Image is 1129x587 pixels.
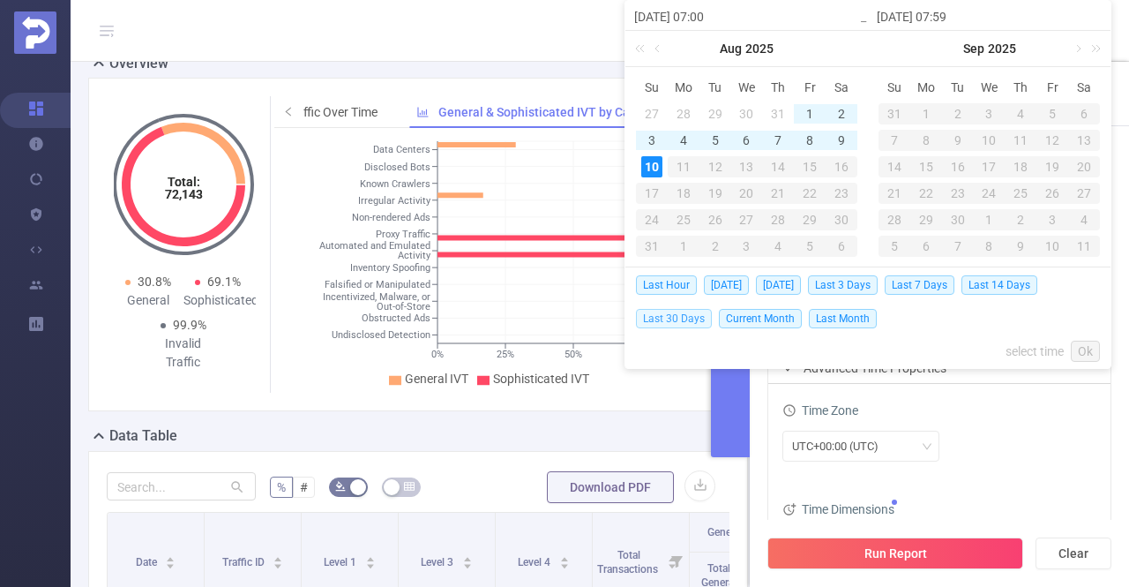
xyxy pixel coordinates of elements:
[762,79,794,95] span: Th
[910,236,942,257] div: 6
[808,275,878,295] span: Last 3 Days
[699,79,731,95] span: Tu
[826,180,857,207] td: August 23, 2025
[762,236,794,257] div: 4
[636,127,668,154] td: August 3, 2025
[731,79,763,95] span: We
[974,207,1006,233] td: October 1, 2025
[641,103,662,124] div: 27
[942,74,974,101] th: Tue
[799,103,820,124] div: 1
[431,349,444,360] tspan: 0%
[636,154,668,180] td: August 10, 2025
[376,229,430,240] tspan: Proxy Traffic
[974,183,1006,204] div: 24
[319,241,430,252] tspan: Automated and Emulated
[1068,127,1100,154] td: September 13, 2025
[699,127,731,154] td: August 5, 2025
[826,79,857,95] span: Sa
[1068,207,1100,233] td: October 4, 2025
[559,554,570,565] div: Sort
[707,526,761,538] span: General IVT
[974,180,1006,207] td: September 24, 2025
[277,480,286,494] span: %
[167,175,199,189] tspan: Total:
[792,432,891,461] div: UTC+00:00 (UTC)
[1036,101,1068,127] td: September 5, 2025
[794,233,826,260] td: September 5, 2025
[910,183,942,204] div: 22
[762,101,794,127] td: July 31, 2025
[365,554,376,565] div: Sort
[762,154,794,180] td: August 14, 2025
[879,74,910,101] th: Sun
[879,154,910,180] td: September 14, 2025
[910,101,942,127] td: September 1, 2025
[879,130,910,151] div: 7
[324,556,359,568] span: Level 1
[1005,103,1036,124] div: 4
[183,291,253,310] div: Sophisticated
[826,183,857,204] div: 23
[1068,101,1100,127] td: September 6, 2025
[1036,130,1068,151] div: 12
[831,103,852,124] div: 2
[762,156,794,177] div: 14
[1068,183,1100,204] div: 27
[207,275,241,289] span: 69.1%
[636,79,668,95] span: Su
[910,156,942,177] div: 15
[699,233,731,260] td: September 2, 2025
[273,554,283,560] i: icon: caret-up
[273,561,283,567] i: icon: caret-down
[826,154,857,180] td: August 16, 2025
[173,318,206,332] span: 99.9%
[826,207,857,233] td: August 30, 2025
[364,162,430,173] tspan: Disclosed Bots
[974,130,1006,151] div: 10
[668,74,699,101] th: Mon
[699,180,731,207] td: August 19, 2025
[879,101,910,127] td: August 31, 2025
[493,372,589,386] span: Sophisticated IVT
[1036,79,1068,95] span: Fr
[910,103,942,124] div: 1
[961,275,1037,295] span: Last 14 Days
[668,207,699,233] td: August 25, 2025
[1068,236,1100,257] div: 11
[910,79,942,95] span: Mo
[1005,209,1036,230] div: 2
[273,554,283,565] div: Sort
[826,209,857,230] div: 30
[974,74,1006,101] th: Wed
[974,233,1006,260] td: October 8, 2025
[1005,207,1036,233] td: October 2, 2025
[731,236,763,257] div: 3
[636,309,712,328] span: Last 30 Days
[942,130,974,151] div: 9
[794,74,826,101] th: Fri
[794,180,826,207] td: August 22, 2025
[673,103,694,124] div: 28
[762,127,794,154] td: August 7, 2025
[497,349,514,360] tspan: 25%
[1068,154,1100,180] td: September 20, 2025
[222,556,267,568] span: Traffic ID
[744,31,775,66] a: 2025
[283,106,294,117] i: icon: left
[1036,74,1068,101] th: Fri
[405,372,468,386] span: General IVT
[794,127,826,154] td: August 8, 2025
[879,103,910,124] div: 31
[1068,233,1100,260] td: October 11, 2025
[636,209,668,230] div: 24
[719,309,802,328] span: Current Month
[1068,103,1100,124] div: 6
[794,207,826,233] td: August 29, 2025
[705,103,726,124] div: 29
[300,480,308,494] span: #
[107,472,256,500] input: Search...
[826,74,857,101] th: Sat
[794,101,826,127] td: August 1, 2025
[668,154,699,180] td: August 11, 2025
